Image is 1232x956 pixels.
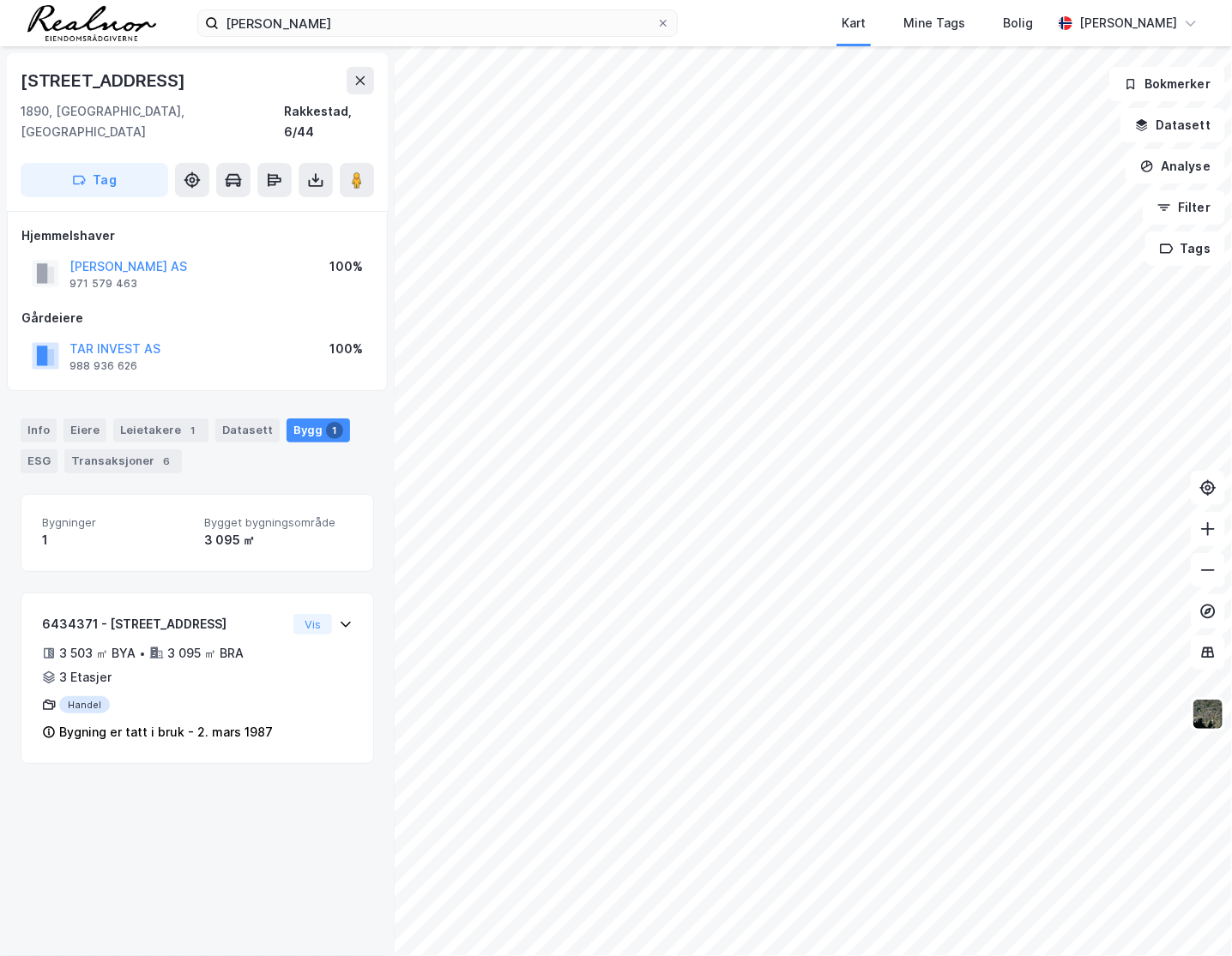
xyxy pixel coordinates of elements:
div: 100% [329,339,363,359]
div: Eiere [63,418,106,442]
span: Bygget bygningsområde [204,515,353,530]
button: Bokmerker [1109,67,1225,101]
div: 971 579 463 [69,277,137,291]
div: Hjemmelshaver [21,225,373,246]
div: 988 936 626 [69,359,137,373]
div: ESG [21,449,57,473]
div: Bygning er tatt i bruk - 2. mars 1987 [59,722,273,743]
div: 6 [158,453,175,470]
div: Kontrollprogram for chat [1146,874,1232,956]
div: • [139,646,146,660]
input: Søk på adresse, matrikkel, gårdeiere, leietakere eller personer [219,10,656,36]
div: Bolig [1003,13,1033,33]
button: Tags [1145,231,1225,266]
div: 1 [326,422,343,439]
div: 100% [329,256,363,277]
div: Leietakere [113,418,208,442]
div: 1 [184,422,202,439]
div: 1 [42,530,190,550]
iframe: Chat Widget [1146,874,1232,956]
div: 6434371 - [STREET_ADDRESS] [42,614,287,634]
div: Datasett [215,418,280,442]
div: 3 Etasjer [59,667,112,688]
div: Gårdeiere [21,308,373,328]
span: Bygninger [42,515,190,530]
div: 3 095 ㎡ [204,530,353,550]
img: 9k= [1192,698,1224,731]
div: 3 503 ㎡ BYA [59,643,136,664]
div: Bygg [287,418,350,442]
button: Datasett [1120,108,1225,142]
div: 3 095 ㎡ BRA [167,643,244,664]
div: [PERSON_NAME] [1079,13,1177,33]
div: 1890, [GEOGRAPHIC_DATA], [GEOGRAPHIC_DATA] [21,101,284,142]
div: Kart [842,13,866,33]
div: Rakkestad, 6/44 [284,101,374,142]
button: Vis [293,614,332,634]
div: Info [21,418,57,442]
button: Filter [1143,190,1225,225]
div: Transaksjoner [64,449,182,473]
button: Tag [21,163,168,197]
div: Mine Tags [903,13,965,33]
button: Analyse [1126,149,1225,183]
div: [STREET_ADDRESS] [21,67,189,94]
img: realnor-logo.934646d98de889bb5806.png [27,5,156,41]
